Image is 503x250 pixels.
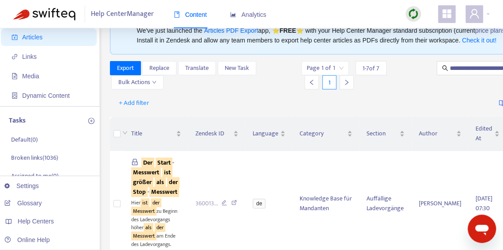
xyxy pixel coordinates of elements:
[119,98,149,108] span: + Add filter
[4,236,50,243] a: Online Help
[117,63,134,73] span: Export
[174,12,180,18] span: book
[167,177,179,187] sqkw: der
[468,215,496,243] iframe: Schaltfläche zum Öffnen des Messaging-Fensters
[131,207,156,215] sqkw: Messwert
[4,182,39,189] a: Settings
[363,64,379,73] span: 1 - 7 of 7
[112,96,156,110] button: + Add filter
[122,130,128,135] span: down
[300,129,345,138] span: Category
[359,117,412,151] th: Section
[149,63,169,73] span: Replace
[246,117,292,151] th: Language
[412,117,468,151] th: Author
[178,61,216,75] button: Translate
[476,124,492,143] span: Edited At
[9,115,26,126] p: Tasks
[343,79,350,85] span: right
[152,80,156,85] span: down
[469,8,480,19] span: user
[131,129,174,138] span: Title
[419,129,454,138] span: Author
[11,153,58,162] p: Broken links ( 1036 )
[174,11,207,18] span: Content
[195,199,218,208] span: 360013 ...
[140,198,149,207] sqkw: ist
[12,73,18,79] span: file-image
[118,77,156,87] span: Bulk Actions
[162,167,172,177] sqkw: ist
[185,63,209,73] span: Translate
[308,79,315,85] span: left
[462,37,496,44] a: Check it out!
[155,223,165,232] sqkw: der
[322,75,336,89] div: 1
[12,54,18,60] span: link
[12,92,18,99] span: container
[476,193,492,213] span: [DATE] 07:30
[367,129,398,138] span: Section
[22,73,39,80] span: Media
[151,198,161,207] sqkw: der
[279,27,296,34] b: FREE
[188,117,246,151] th: Zendesk ID
[91,6,154,23] span: Help Center Manager
[195,129,232,138] span: Zendesk ID
[149,187,179,197] sqkw: Messwert
[230,11,266,18] span: Analytics
[22,53,37,60] span: Links
[142,61,176,75] button: Replace
[111,75,164,89] button: Bulk Actionsdown
[4,200,42,207] a: Glossary
[131,231,156,240] sqkw: Messwert
[131,177,153,187] sqkw: größer
[156,158,172,168] sqkw: Start
[124,117,188,151] th: Title
[225,63,249,73] span: New Task
[18,218,54,225] span: Help Centers
[11,171,58,181] p: Assigned to me ( 0 )
[131,158,179,197] span: - -
[441,8,452,19] span: appstore
[408,8,419,19] img: sync.dc5367851b00ba804db3.png
[88,118,94,124] span: plus-circle
[131,197,181,249] div: Hier zu Beginn des Ladevorgangs höher am Ende des Ladevorgangs.
[218,61,256,75] button: New Task
[12,34,18,40] span: account-book
[141,158,154,168] sqkw: Der
[230,12,236,18] span: area-chart
[292,117,359,151] th: Category
[442,65,448,71] span: search
[155,177,166,187] sqkw: als
[131,167,161,177] sqkw: Messwert
[144,223,153,232] sqkw: als
[131,187,148,197] sqkw: Stop
[253,129,278,138] span: Language
[253,199,265,208] span: de
[110,61,141,75] button: Export
[11,135,38,144] p: Default ( 0 )
[13,8,75,20] img: Swifteq
[131,158,138,165] span: lock
[22,92,70,99] span: Dynamic Content
[22,34,43,41] span: Articles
